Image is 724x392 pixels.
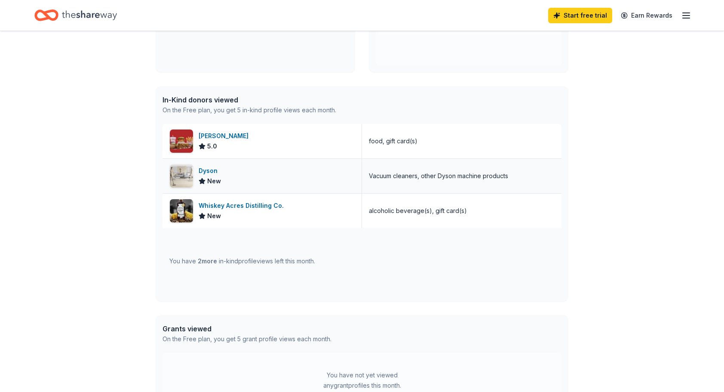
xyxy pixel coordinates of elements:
[198,257,217,265] span: 2 more
[163,334,331,344] div: On the Free plan, you get 5 grant profile views each month.
[308,370,416,391] div: You have not yet viewed any grant profiles this month.
[616,8,678,23] a: Earn Rewards
[207,211,221,221] span: New
[369,136,417,146] div: food, gift card(s)
[207,141,217,151] span: 5.0
[199,201,287,211] div: Whiskey Acres Distilling Co.
[170,164,193,188] img: Image for Dyson
[170,130,193,153] img: Image for Portillo's
[199,131,252,141] div: [PERSON_NAME]
[34,5,117,25] a: Home
[170,199,193,222] img: Image for Whiskey Acres Distilling Co.
[163,105,336,115] div: On the Free plan, you get 5 in-kind profile views each month.
[369,171,508,181] div: Vacuum cleaners, other Dyson machine products
[163,324,331,334] div: Grants viewed
[163,95,336,105] div: In-Kind donors viewed
[207,176,221,186] span: New
[369,206,467,216] div: alcoholic beverage(s), gift card(s)
[199,166,221,176] div: Dyson
[169,256,315,266] div: You have in-kind profile views left this month.
[548,8,612,23] a: Start free trial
